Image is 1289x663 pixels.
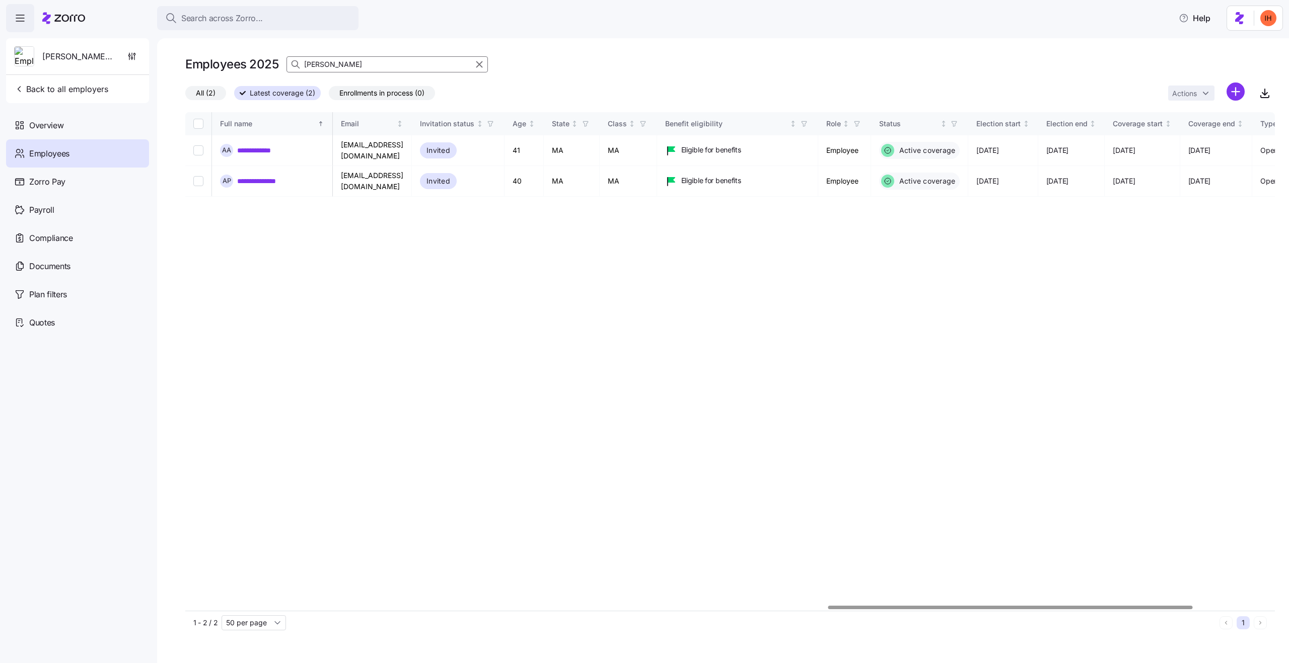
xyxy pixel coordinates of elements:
span: Actions [1172,90,1197,97]
button: 1 [1237,616,1250,629]
input: Select record 2 [193,176,203,186]
th: EmailNot sorted [333,112,412,135]
span: A A [222,147,231,153]
span: [PERSON_NAME] and [PERSON_NAME]'s Furniture [42,50,115,63]
span: [DATE] [1188,176,1210,186]
th: ClassNot sorted [600,112,657,135]
th: Benefit eligibilityNot sorted [657,112,818,135]
a: Employees [6,139,149,168]
a: Documents [6,252,149,280]
div: Not sorted [1165,120,1172,127]
div: Not sorted [1023,120,1030,127]
span: Quotes [29,316,55,329]
span: Invited [426,144,450,156]
div: Invitation status [420,118,474,129]
span: Plan filters [29,288,67,301]
td: [EMAIL_ADDRESS][DOMAIN_NAME] [333,166,412,197]
th: Invitation statusNot sorted [412,112,505,135]
span: Back to all employers [14,83,108,95]
button: Help [1171,8,1219,28]
td: MA [600,135,657,166]
button: Search across Zorro... [157,6,359,30]
span: 1 - 2 / 2 [193,618,218,628]
input: Search Employees [287,56,488,72]
td: MA [544,135,600,166]
button: Next page [1254,616,1267,629]
th: AgeNot sorted [505,112,544,135]
a: Payroll [6,196,149,224]
div: Election end [1046,118,1088,129]
span: Eligible for benefits [681,145,741,155]
div: Sorted ascending [317,120,324,127]
div: Not sorted [571,120,578,127]
div: Full name [220,118,316,129]
span: [DATE] [1113,145,1135,155]
td: MA [544,166,600,197]
span: Eligible for benefits [681,176,741,186]
span: All (2) [196,87,216,100]
div: Role [826,118,841,129]
div: Not sorted [476,120,483,127]
td: Employee [818,166,871,197]
button: Back to all employers [10,79,112,99]
a: Plan filters [6,280,149,308]
div: Age [513,118,526,129]
div: Not sorted [842,120,849,127]
th: Election startNot sorted [968,112,1038,135]
span: [DATE] [976,145,998,155]
svg: add icon [1227,82,1245,101]
span: Zorro Pay [29,176,65,188]
span: Search across Zorro... [181,12,263,25]
div: Coverage start [1113,118,1163,129]
td: Employee [818,135,871,166]
span: Documents [29,260,70,273]
td: [EMAIL_ADDRESS][DOMAIN_NAME] [333,135,412,166]
span: Latest coverage (2) [250,87,315,100]
div: Not sorted [628,120,635,127]
div: Not sorted [528,120,535,127]
a: Zorro Pay [6,168,149,196]
div: Coverage end [1188,118,1235,129]
span: Enrollments in process (0) [339,87,424,100]
span: [DATE] [1046,176,1068,186]
img: f3711480c2c985a33e19d88a07d4c111 [1260,10,1276,26]
a: Overview [6,111,149,139]
td: MA [600,166,657,197]
div: Class [608,118,627,129]
a: Quotes [6,308,149,337]
td: 40 [505,166,544,197]
span: Compliance [29,232,73,244]
div: Email [341,118,395,129]
span: Help [1179,12,1210,24]
span: Overview [29,119,63,132]
span: [DATE] [1113,176,1135,186]
button: Previous page [1220,616,1233,629]
th: Coverage endNot sorted [1180,112,1253,135]
input: Select record 1 [193,145,203,155]
div: Not sorted [1237,120,1244,127]
div: Benefit eligibility [665,118,788,129]
th: StatusNot sorted [871,112,969,135]
a: Compliance [6,224,149,252]
span: [DATE] [1188,145,1210,155]
span: Invited [426,175,450,187]
div: Not sorted [396,120,403,127]
th: RoleNot sorted [818,112,871,135]
div: Status [879,118,939,129]
th: Full nameSorted ascending [212,112,333,135]
div: Not sorted [1089,120,1096,127]
span: A P [223,178,231,184]
button: Actions [1168,86,1214,101]
span: [DATE] [1046,145,1068,155]
div: Election start [976,118,1021,129]
th: Election endNot sorted [1038,112,1105,135]
div: State [552,118,569,129]
span: Active coverage [896,145,956,155]
input: Select all records [193,119,203,129]
span: Payroll [29,204,54,216]
th: Coverage startNot sorted [1105,112,1180,135]
div: Not sorted [940,120,947,127]
span: Employees [29,147,69,160]
img: Employer logo [15,47,34,67]
span: Active coverage [896,176,956,186]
